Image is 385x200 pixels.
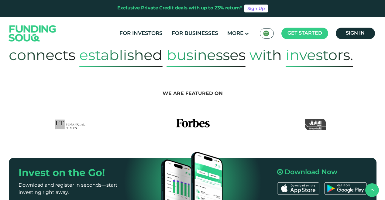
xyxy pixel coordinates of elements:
span: with [249,40,282,70]
span: More [227,31,243,36]
span: Invest on the Go! [19,168,105,178]
img: FTLogo Logo [55,119,85,130]
button: back [365,183,379,197]
div: Exclusive Private Credit deals with up to 23% return* [117,5,242,12]
span: Sign in [346,31,365,36]
span: We are featured on [163,91,223,96]
span: Get started [287,31,322,36]
span: Businesses [167,45,246,67]
img: SA Flag [263,30,269,36]
img: App Store [277,182,319,195]
img: Google Play [324,182,366,195]
span: Download Now [285,169,337,176]
span: Investors. [286,45,353,67]
a: For Investors [118,29,164,39]
a: For Businesses [170,29,220,39]
img: Asharq Business Logo [305,119,326,130]
p: Download and register in seconds—start investing right away. [19,182,139,196]
a: Sign Up [244,5,268,12]
img: Forbes Logo [176,119,209,130]
span: established [79,45,163,67]
a: Sign in [336,28,375,39]
img: Logo [3,18,62,49]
